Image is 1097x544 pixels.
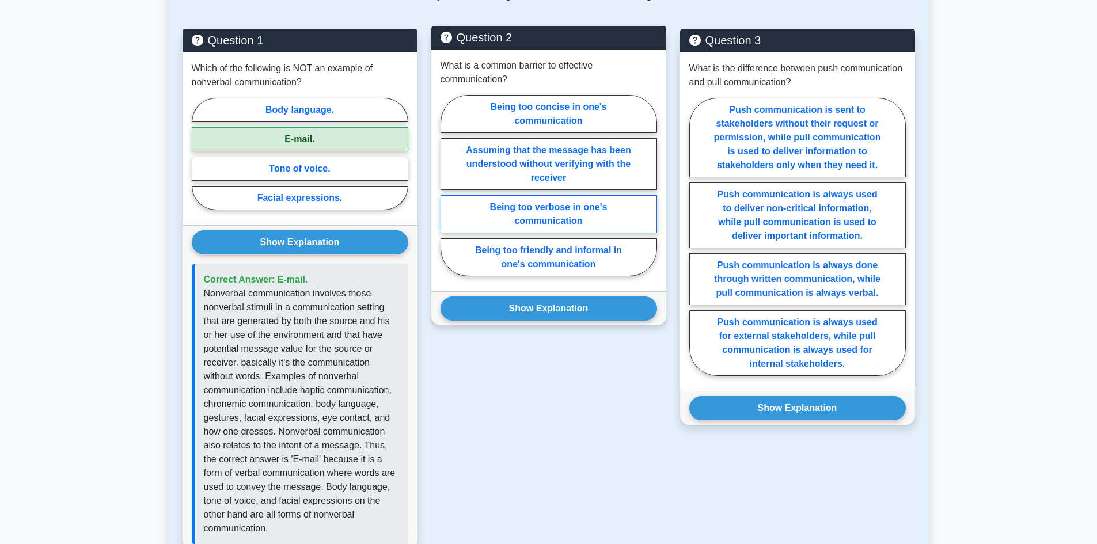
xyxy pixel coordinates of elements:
h5: Question 1 [192,33,408,47]
label: E-mail. [192,127,408,151]
label: Push communication is always used for external stakeholders, while pull communication is always u... [689,310,906,376]
p: What is a common barrier to effective communication? [441,59,657,86]
h5: Question 3 [689,33,906,47]
p: Which of the following is NOT an example of nonverbal communication? [192,62,408,89]
label: Being too friendly and informal in one's communication [441,238,657,276]
button: Show Explanation [689,396,906,420]
label: Push communication is always done through written communication, while pull communication is alwa... [689,253,906,305]
label: Being too verbose in one's communication [441,195,657,233]
label: Facial expressions. [192,186,408,210]
span: Correct Answer: E-mail. [204,275,308,284]
label: Push communication is sent to stakeholders without their request or permission, while pull commun... [689,98,906,177]
h5: Question 2 [441,31,657,44]
label: Assuming that the message has been understood without verifying with the receiver [441,138,657,190]
button: Show Explanation [192,230,408,254]
p: Nonverbal communication involves those nonverbal stimuli in a communication setting that are gene... [204,287,399,535]
label: Push communication is always used to deliver non-critical information, while pull communication i... [689,182,906,248]
label: Being too concise in one's communication [441,95,657,133]
p: What is the difference between push communication and pull communication? [689,62,906,89]
button: Show Explanation [441,296,657,321]
label: Tone of voice. [192,157,408,181]
label: Body language. [192,98,408,122]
